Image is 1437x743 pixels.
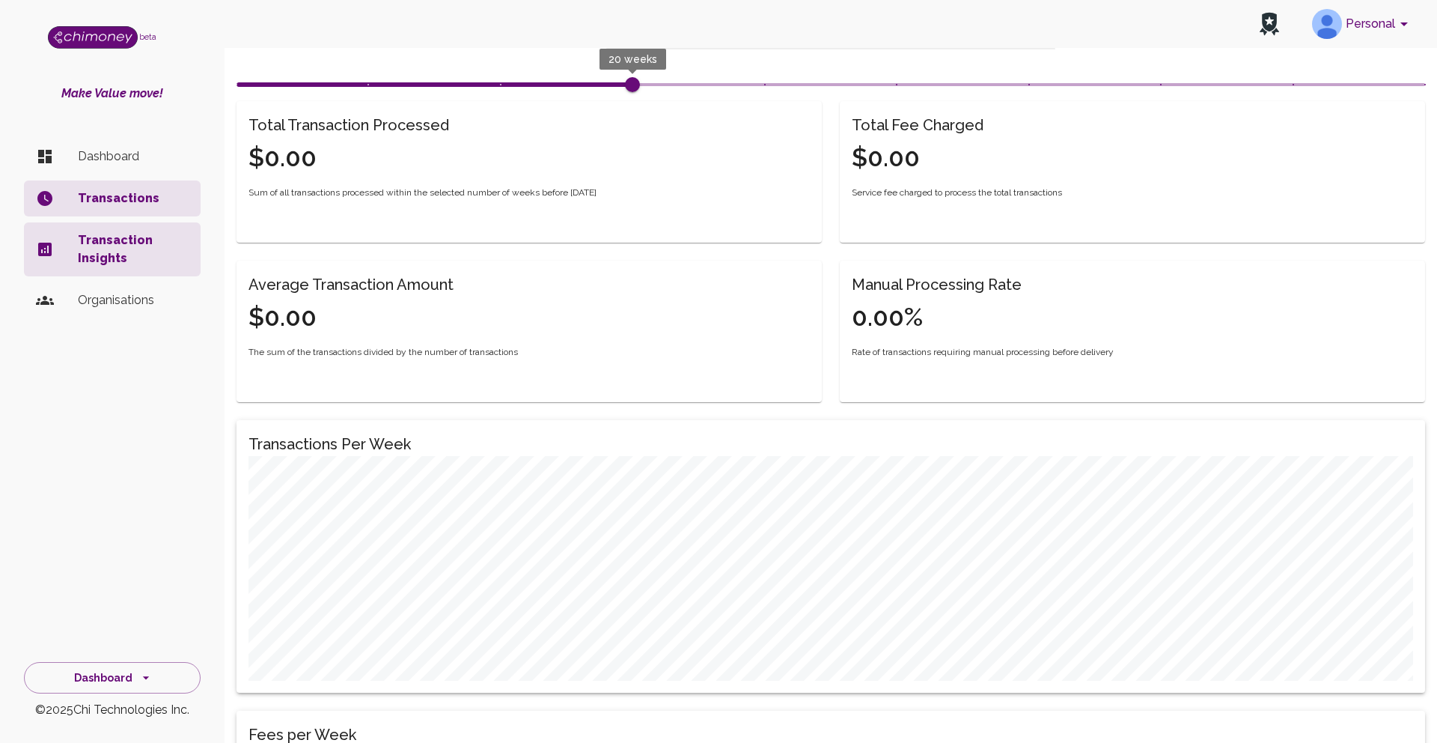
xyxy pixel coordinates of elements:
h6: Average Transaction Amount [248,273,454,297]
p: Transactions [78,189,189,207]
button: account of current user [1306,4,1419,43]
span: 20 weeks [608,53,657,65]
p: Transaction Insights [78,231,189,267]
span: beta [139,32,156,41]
h4: $0.00 [852,142,983,174]
button: Dashboard [24,662,201,694]
h6: Transactions Per Week [248,432,1413,456]
h6: Total Fee Charged [852,113,983,137]
img: Logo [48,26,138,49]
p: Organisations [78,291,189,309]
span: Sum of all transactions processed within the selected number of weeks before [DATE] [248,186,597,201]
h6: Manual Processing Rate [852,273,1022,297]
div: text alignment [606,48,1055,49]
h4: 0.00% [852,302,1022,333]
h6: Total Transaction Processed [248,113,449,137]
p: Dashboard [78,148,189,166]
img: avatar [1312,9,1342,39]
span: The sum of the transactions divided by the number of transactions [248,345,518,360]
span: Service fee charged to process the total transactions [852,186,1062,201]
h4: $0.00 [248,302,454,333]
span: Rate of transactions requiring manual processing before delivery [852,345,1114,360]
h4: $0.00 [248,142,449,174]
